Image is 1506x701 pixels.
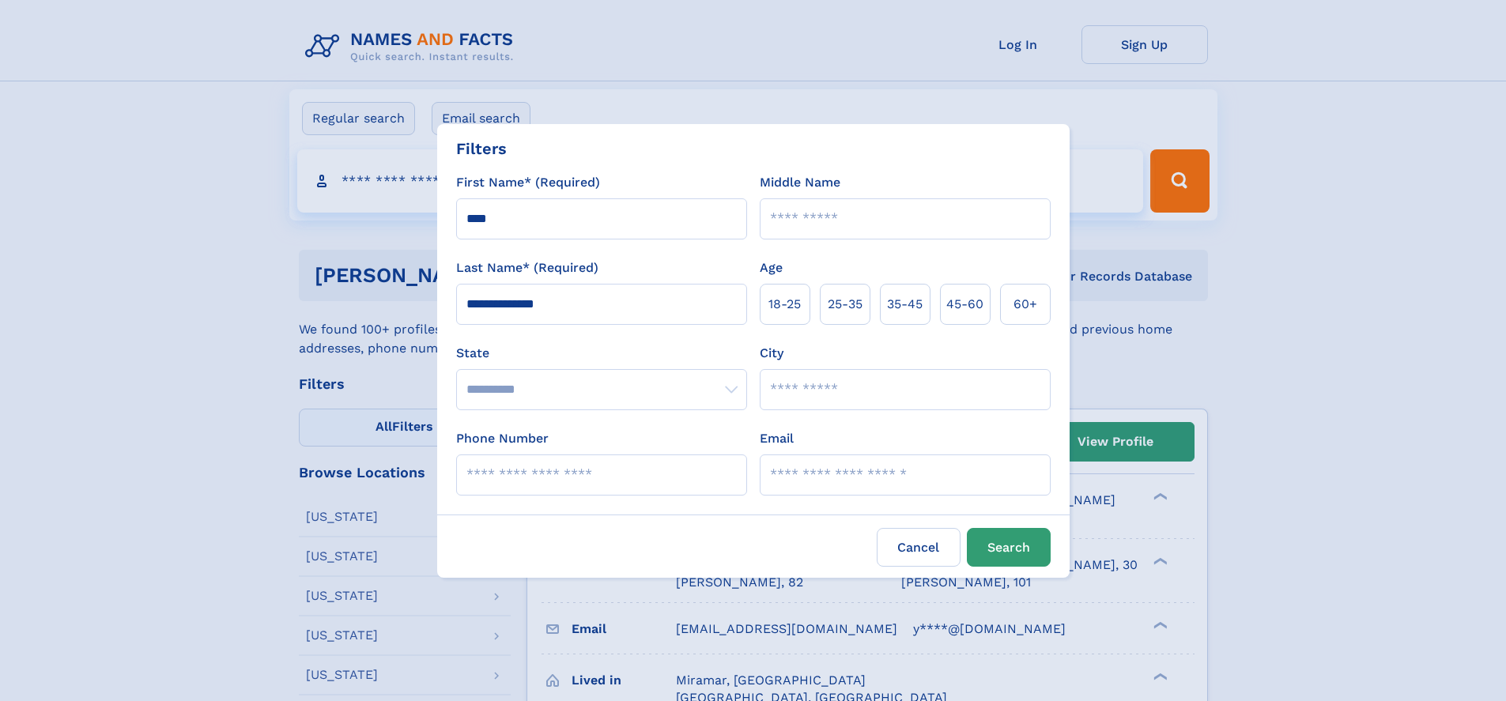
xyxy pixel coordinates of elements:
div: Filters [456,137,507,160]
span: 45‑60 [946,295,983,314]
span: 18‑25 [768,295,801,314]
span: 60+ [1013,295,1037,314]
label: City [760,344,783,363]
label: Email [760,429,794,448]
label: Phone Number [456,429,549,448]
span: 25‑35 [828,295,862,314]
span: 35‑45 [887,295,923,314]
button: Search [967,528,1051,567]
label: State [456,344,747,363]
label: Cancel [877,528,961,567]
label: First Name* (Required) [456,173,600,192]
label: Last Name* (Required) [456,258,598,277]
label: Middle Name [760,173,840,192]
label: Age [760,258,783,277]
